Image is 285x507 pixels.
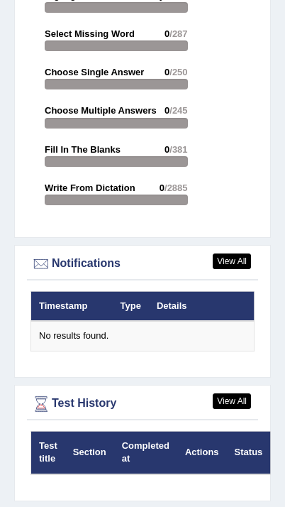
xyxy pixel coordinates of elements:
[112,291,148,321] th: Type
[31,291,113,321] th: Timestamp
[45,144,121,155] strong: Fill In The Blanks
[45,105,157,116] strong: Choose Multiple Answers
[114,431,177,474] th: Completed at
[227,431,271,474] th: Status
[213,393,251,409] a: View All
[169,67,187,77] span: /250
[164,182,188,193] span: /2885
[164,67,169,77] span: 0
[45,182,135,193] strong: Write From Dictation
[30,253,255,275] div: Notifications
[169,144,187,155] span: /381
[45,67,144,77] strong: Choose Single Answer
[213,253,251,269] a: View All
[65,431,114,474] th: Section
[177,431,227,474] th: Actions
[169,28,187,39] span: /287
[169,105,187,116] span: /245
[164,28,169,39] span: 0
[164,144,169,155] span: 0
[31,431,65,474] th: Test title
[45,28,135,39] strong: Select Missing Word
[149,291,195,321] th: Details
[30,393,255,415] div: Test History
[39,329,246,343] div: No results found.
[164,105,169,116] span: 0
[160,182,164,193] span: 0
